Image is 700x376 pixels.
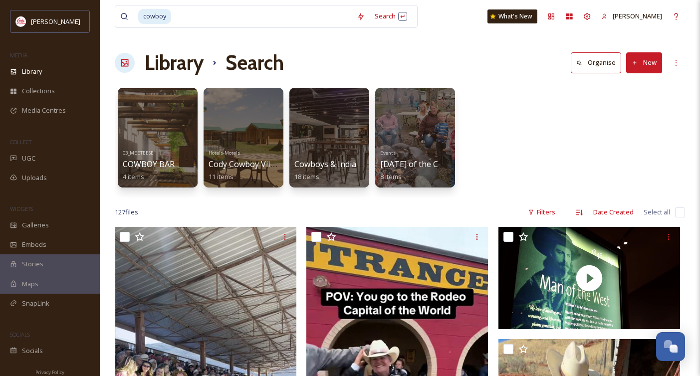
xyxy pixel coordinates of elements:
span: [PERSON_NAME] [613,11,662,20]
span: cowboy [138,9,171,23]
div: Filters [523,202,560,222]
span: COWBOY BAR [123,159,175,170]
span: Events [380,150,396,156]
span: SOCIALS [10,331,30,338]
span: 18 items [294,172,319,181]
span: SnapLink [22,299,49,308]
span: Socials [22,346,43,356]
span: 11 items [209,172,233,181]
span: COLLECT [10,138,31,146]
button: Organise [571,52,621,73]
span: Privacy Policy [35,369,64,376]
a: [PERSON_NAME] [596,6,667,26]
span: Cody Cowboy Village [209,159,286,170]
span: Cowboys & Indians [294,159,365,170]
a: Events[DATE] of the Cowboy8 items [380,147,463,181]
span: MEDIA [10,51,27,59]
a: Hotels-MotelsCody Cowboy Village11 items [209,147,286,181]
span: WIDGETS [10,205,33,212]
span: Uploads [22,173,47,183]
h1: Search [226,48,284,78]
a: Library [145,48,204,78]
span: 127 file s [115,207,138,217]
span: Media Centres [22,106,66,115]
span: [PERSON_NAME] [31,17,80,26]
span: Hotels-Motels [209,150,240,156]
a: Cowboys & Indians18 items [294,160,365,181]
button: Open Chat [656,332,685,361]
span: Select all [644,207,670,217]
span: Library [22,67,42,76]
span: 03_MEETEESE [123,150,154,156]
span: UGC [22,154,35,163]
span: [DATE] of the Cowboy [380,159,463,170]
span: Maps [22,279,38,289]
span: Collections [22,86,55,96]
span: 4 items [123,172,144,181]
span: Embeds [22,240,46,249]
div: Search [370,6,412,26]
button: New [626,52,662,73]
a: 03_MEETEESECOWBOY BAR4 items [123,147,175,181]
div: Date Created [588,202,639,222]
a: What's New [487,9,537,23]
span: Stories [22,259,43,269]
img: images%20(1).png [16,16,26,26]
img: thumbnail [498,227,680,329]
span: Galleries [22,220,49,230]
span: 8 items [380,172,402,181]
